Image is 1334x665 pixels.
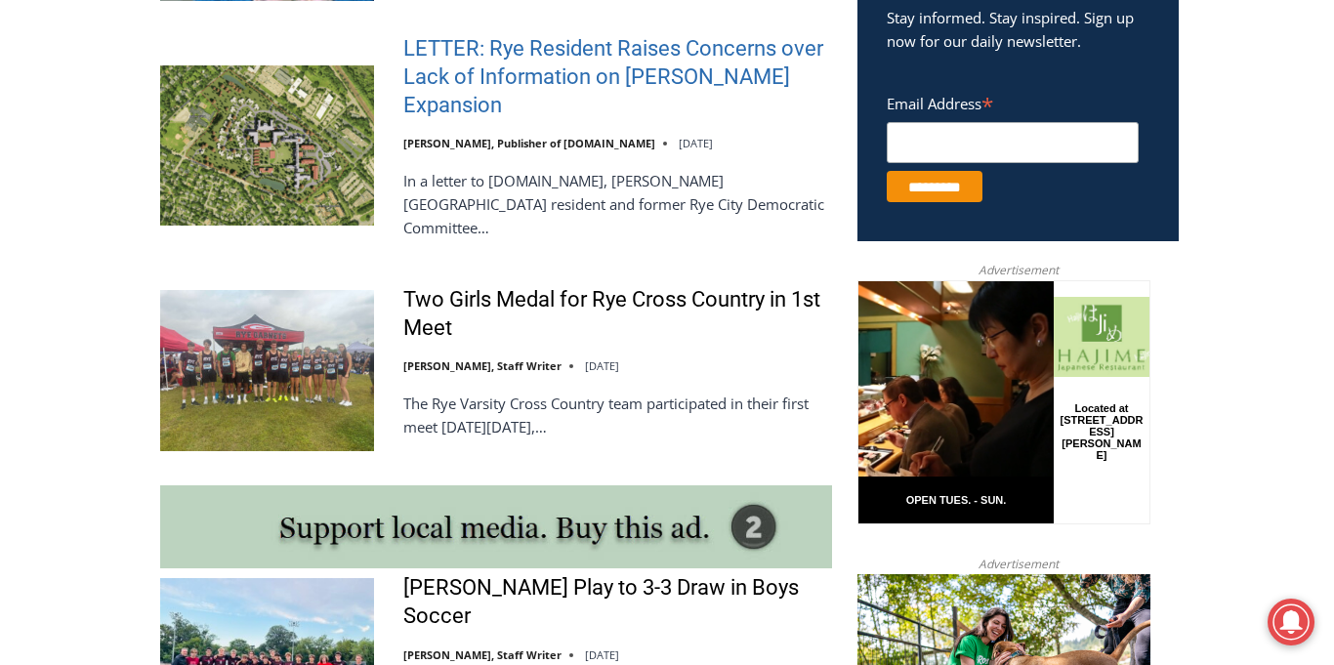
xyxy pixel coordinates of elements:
[493,1,923,189] div: "The first chef I interviewed talked about coming to [GEOGRAPHIC_DATA] from [GEOGRAPHIC_DATA] in ...
[403,574,832,630] a: [PERSON_NAME] Play to 3-3 Draw in Boys Soccer
[887,84,1139,119] label: Email Address
[403,286,832,342] a: Two Girls Medal for Rye Cross Country in 1st Meet
[160,65,374,226] img: LETTER: Rye Resident Raises Concerns over Lack of Information on Osborn Expansion
[403,169,832,239] p: In a letter to [DOMAIN_NAME], [PERSON_NAME][GEOGRAPHIC_DATA] resident and former Rye City Democra...
[403,358,562,373] a: [PERSON_NAME], Staff Writer
[1,196,196,243] a: Open Tues. - Sun. [PHONE_NUMBER]
[6,201,191,275] span: Open Tues. - Sun. [PHONE_NUMBER]
[887,6,1149,53] p: Stay informed. Stay inspired. Sign up now for our daily newsletter.
[403,35,832,119] a: LETTER: Rye Resident Raises Concerns over Lack of Information on [PERSON_NAME] Expansion
[679,136,713,150] time: [DATE]
[585,358,619,373] time: [DATE]
[511,194,905,238] span: Intern @ [DOMAIN_NAME]
[959,555,1078,573] span: Advertisement
[160,290,374,450] img: Two Girls Medal for Rye Cross Country in 1st Meet
[959,261,1078,279] span: Advertisement
[403,136,655,150] a: [PERSON_NAME], Publisher of [DOMAIN_NAME]
[201,122,287,233] div: Located at [STREET_ADDRESS][PERSON_NAME]
[470,189,946,243] a: Intern @ [DOMAIN_NAME]
[403,392,832,438] p: The Rye Varsity Cross Country team participated in their first meet [DATE][DATE],…
[403,647,562,662] a: [PERSON_NAME], Staff Writer
[585,647,619,662] time: [DATE]
[160,485,832,568] img: support local media, buy this ad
